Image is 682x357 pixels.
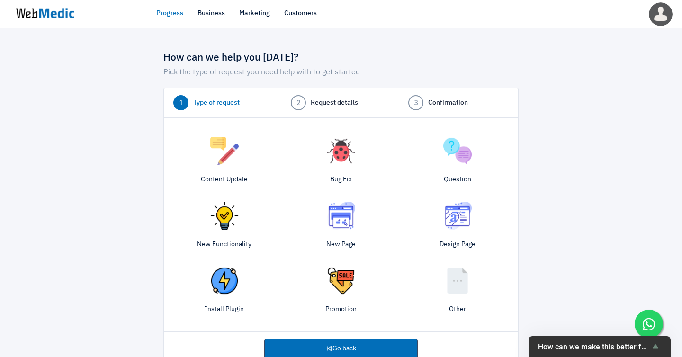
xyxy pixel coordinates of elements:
span: How can we make this better for you? [538,342,650,351]
span: 3 [408,95,423,110]
img: new.png [210,202,239,230]
p: Install Plugin [173,304,276,314]
a: 1 Type of request [173,95,274,110]
a: 3 Confirmation [408,95,509,110]
img: bug.png [327,137,355,165]
p: New Page [290,240,392,250]
span: Type of request [193,98,240,108]
p: Bug Fix [290,175,392,185]
a: Marketing [239,9,270,18]
p: New Functionality [173,240,276,250]
img: new-page.png [327,202,355,230]
p: Other [406,304,509,314]
p: Pick the type of request you need help with to get started [163,67,519,78]
img: design-page.png [443,202,472,230]
a: Customers [284,9,317,18]
p: Question [406,175,509,185]
img: question.png [443,137,472,165]
img: other.png [443,267,472,295]
img: promotion.png [327,267,355,295]
img: plugin.png [210,267,239,295]
a: 2 Request details [291,95,391,110]
p: Promotion [290,304,392,314]
a: Progress [156,9,183,18]
img: content.png [210,137,239,165]
span: 2 [291,95,306,110]
p: Content Update [173,175,276,185]
span: Confirmation [428,98,468,108]
span: Request details [311,98,358,108]
h4: How can we help you [DATE]? [163,52,519,64]
span: 1 [173,95,188,110]
button: Show survey - How can we make this better for you? [538,341,661,352]
a: Business [197,9,225,18]
p: Design Page [406,240,509,250]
